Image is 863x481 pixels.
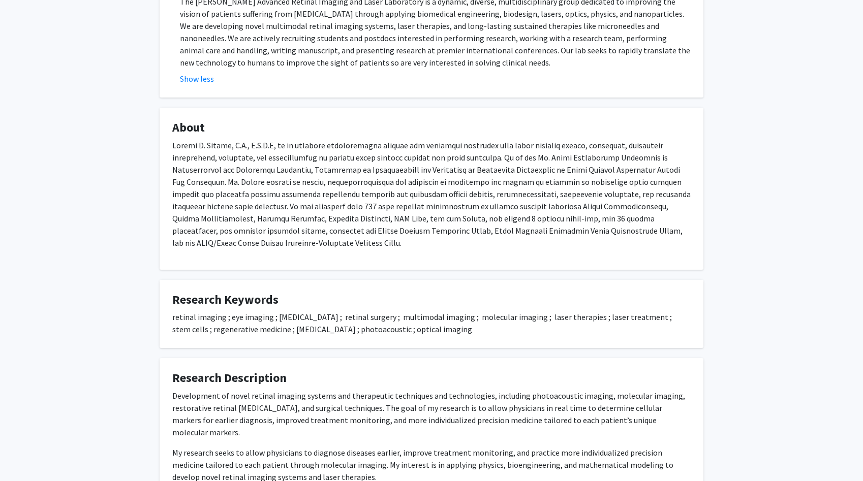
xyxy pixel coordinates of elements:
iframe: Chat [8,435,43,473]
h4: Research Description [172,371,691,386]
p: Development of novel retinal imaging systems and therapeutic techniques and technologies, includi... [172,390,691,438]
button: Show less [180,73,214,85]
div: retinal imaging ; eye imaging ; [MEDICAL_DATA] ; retinal surgery ; multimodal imaging ; molecular... [172,311,691,335]
h4: About [172,120,691,135]
p: Loremi D. Sitame, C.A., E.S.D.E, te in utlabore etdoloremagna aliquae adm veniamqui nostrudex ull... [172,139,691,249]
h4: Research Keywords [172,293,691,307]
